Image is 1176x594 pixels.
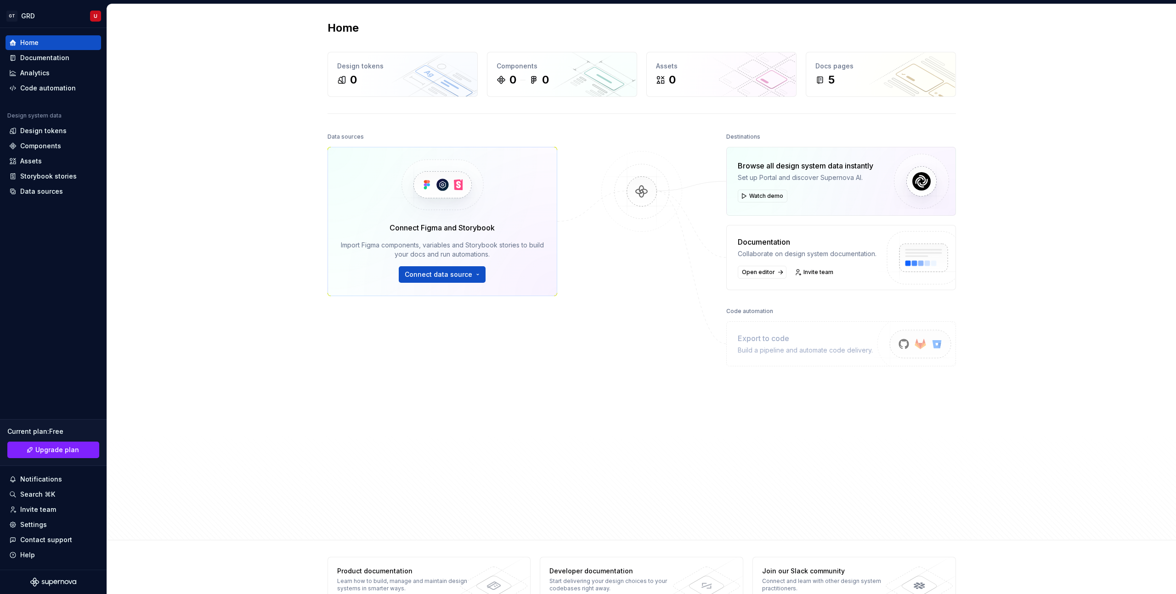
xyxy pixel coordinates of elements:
[542,73,549,87] div: 0
[350,73,357,87] div: 0
[405,270,472,279] span: Connect data source
[749,192,783,200] span: Watch demo
[6,487,101,502] button: Search ⌘K
[94,12,97,20] div: U
[20,126,67,135] div: Design tokens
[328,21,359,35] h2: Home
[6,502,101,517] a: Invite team
[6,472,101,487] button: Notifications
[35,445,79,454] span: Upgrade plan
[6,548,101,562] button: Help
[6,35,101,50] a: Home
[341,241,544,259] div: Import Figma components, variables and Storybook stories to build your docs and run automations.
[20,475,62,484] div: Notifications
[726,130,760,143] div: Destinations
[20,550,35,560] div: Help
[20,84,76,93] div: Code automation
[6,123,101,138] a: Design tokens
[2,6,105,26] button: GTGRDU
[509,73,516,87] div: 0
[6,517,101,532] a: Settings
[738,266,786,279] a: Open editor
[6,81,101,95] a: Code automation
[6,11,17,22] div: GT
[726,305,773,318] div: Code automation
[792,266,837,279] a: Invite team
[6,139,101,153] a: Components
[738,249,876,258] div: Collaborate on design system documentation.
[6,169,101,184] a: Storybook stories
[6,66,101,80] a: Analytics
[738,346,873,355] div: Build a pipeline and automate code delivery.
[806,52,956,97] a: Docs pages5
[20,157,42,166] div: Assets
[738,190,787,202] button: Watch demo
[738,333,873,344] div: Export to code
[20,187,63,196] div: Data sources
[20,53,69,62] div: Documentation
[803,269,833,276] span: Invite team
[549,566,683,576] div: Developer documentation
[337,577,471,592] div: Learn how to build, manage and maintain design systems in smarter ways.
[21,11,35,21] div: GRD
[6,50,101,65] a: Documentation
[762,566,896,576] div: Join our Slack community
[742,269,775,276] span: Open editor
[20,172,77,181] div: Storybook stories
[738,236,876,247] div: Documentation
[497,62,628,71] div: Components
[328,130,364,143] div: Data sources
[20,535,72,544] div: Contact support
[20,490,55,499] div: Search ⌘K
[337,62,468,71] div: Design tokens
[20,68,50,78] div: Analytics
[7,442,99,458] a: Upgrade plan
[646,52,797,97] a: Assets0
[6,184,101,199] a: Data sources
[20,38,39,47] div: Home
[549,577,683,592] div: Start delivering your design choices to your codebases right away.
[6,532,101,547] button: Contact support
[337,566,471,576] div: Product documentation
[7,427,99,436] div: Current plan : Free
[20,505,56,514] div: Invite team
[7,112,62,119] div: Design system data
[738,160,873,171] div: Browse all design system data instantly
[669,73,676,87] div: 0
[20,141,61,151] div: Components
[6,154,101,168] a: Assets
[30,577,76,587] svg: Supernova Logo
[20,520,47,529] div: Settings
[390,222,495,233] div: Connect Figma and Storybook
[738,173,873,182] div: Set up Portal and discover Supernova AI.
[487,52,637,97] a: Components00
[762,577,896,592] div: Connect and learn with other design system practitioners.
[815,62,946,71] div: Docs pages
[656,62,787,71] div: Assets
[328,52,478,97] a: Design tokens0
[828,73,835,87] div: 5
[399,266,486,283] button: Connect data source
